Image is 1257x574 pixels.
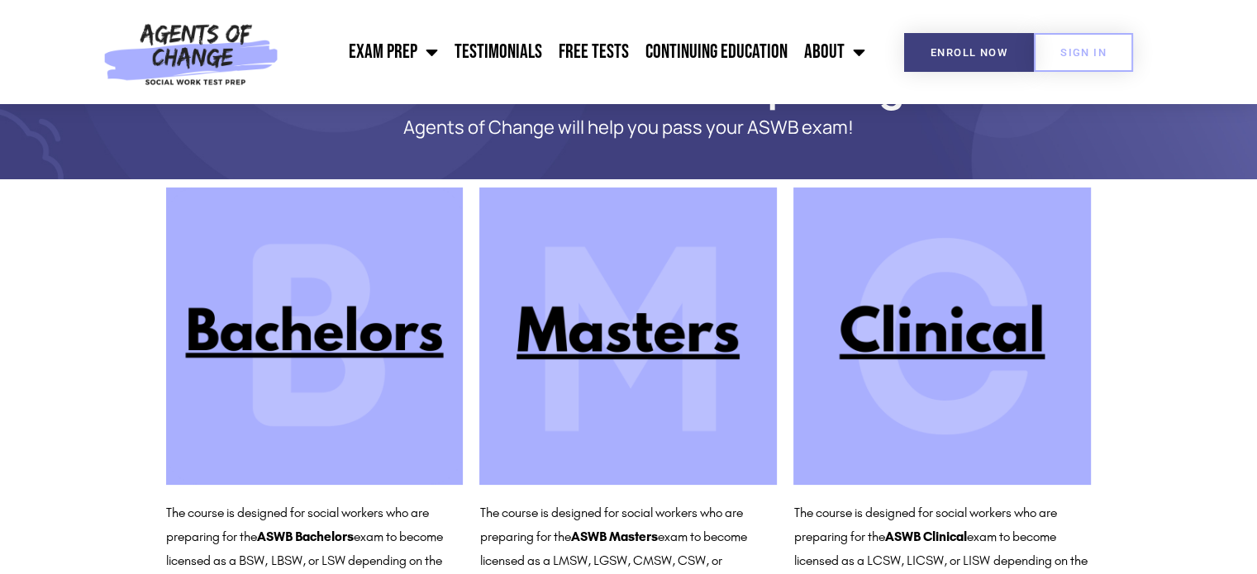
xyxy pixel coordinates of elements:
b: ASWB Masters [570,529,657,544]
span: SIGN IN [1060,47,1107,58]
b: ASWB Bachelors [257,529,354,544]
nav: Menu [287,31,874,73]
span: Enroll Now [931,47,1007,58]
a: Exam Prep [340,31,446,73]
a: SIGN IN [1034,33,1133,72]
a: Testimonials [446,31,550,73]
a: Free Tests [550,31,637,73]
b: ASWB Clinical [884,529,966,544]
p: Agents of Change will help you pass your ASWB exam! [224,117,1034,138]
a: Continuing Education [637,31,796,73]
a: About [796,31,874,73]
a: Enroll Now [904,33,1034,72]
